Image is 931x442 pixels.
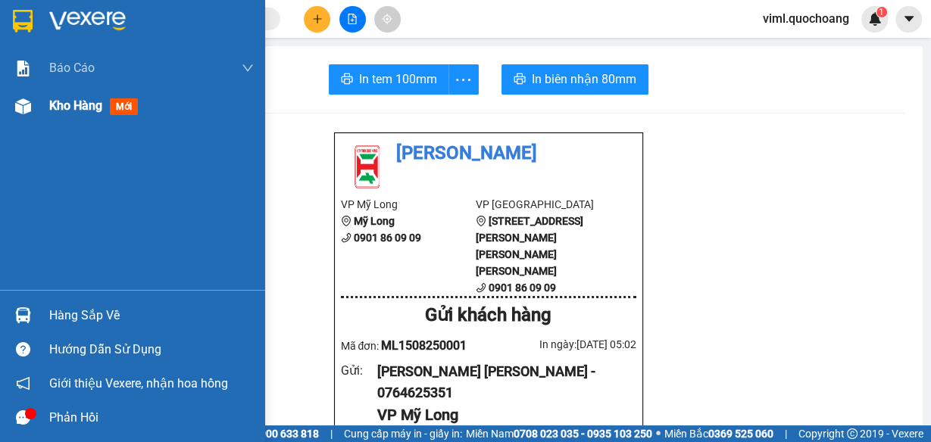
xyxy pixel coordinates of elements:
div: Phản hồi [49,406,254,429]
li: VP Mỹ Long [341,196,476,213]
span: ⚪️ [656,431,661,437]
div: [PERSON_NAME] [PERSON_NAME] - 0764625351 [377,361,623,404]
img: warehouse-icon [15,98,31,114]
span: | [785,425,787,442]
button: printerIn tem 100mm [329,64,449,95]
div: Hàng sắp về [49,304,254,327]
img: logo.jpg [341,139,394,192]
button: more [448,64,479,95]
span: printer [341,73,353,87]
span: plus [312,14,323,24]
div: Mã đơn: [341,336,489,355]
span: Kho hàng [49,98,102,113]
b: 0901 86 09 09 [354,232,421,244]
button: aim [374,6,401,33]
button: file-add [339,6,366,33]
li: VP [GEOGRAPHIC_DATA] [476,196,611,213]
div: ANH CHÍ [177,47,331,65]
span: | [330,425,333,442]
span: caret-down [902,12,916,26]
span: In biên nhận 80mm [532,70,636,89]
span: aim [382,14,392,24]
img: warehouse-icon [15,307,31,323]
span: notification [16,376,30,391]
span: phone [476,282,486,293]
span: Cung cấp máy in - giấy in: [344,425,462,442]
span: Gửi: [13,14,36,30]
strong: 0708 023 035 - 0935 103 250 [514,428,652,440]
div: Gửi : [341,361,378,380]
button: printerIn biên nhận 80mm [501,64,648,95]
div: Gửi khách hàng [341,301,636,330]
div: 0764625351 [13,67,167,89]
span: message [16,410,30,425]
b: 0901 86 09 09 [489,282,556,294]
span: Miền Nam [466,425,652,442]
span: environment [476,216,486,226]
img: logo-vxr [13,10,33,33]
button: plus [304,6,330,33]
div: ẤP 3 [PERSON_NAME] HÀNG [PERSON_NAME][GEOGRAPHIC_DATA] [13,89,167,179]
div: VP Mỹ Long [377,403,623,427]
span: Giới thiệu Vexere, nhận hoa hồng [49,374,228,393]
div: [PERSON_NAME] [PERSON_NAME] [13,31,167,67]
span: Miền Bắc [664,425,773,442]
span: phone [341,232,351,243]
sup: 1 [876,7,887,17]
img: icon-new-feature [868,12,882,26]
span: printer [514,73,526,87]
b: [STREET_ADDRESS][PERSON_NAME][PERSON_NAME][PERSON_NAME] [476,215,583,277]
div: In ngày: [DATE] 05:02 [489,336,636,353]
span: copyright [847,428,858,439]
div: Hướng dẫn sử dụng [49,338,254,361]
div: 0934828241 [177,65,331,86]
strong: 1900 633 818 [254,428,319,440]
span: In tem 100mm [359,70,437,89]
b: Mỹ Long [354,215,395,227]
span: question-circle [16,342,30,356]
div: [GEOGRAPHIC_DATA] [177,13,331,47]
span: environment [341,216,351,226]
span: viml.quochoang [751,9,861,28]
li: [PERSON_NAME] [341,139,636,168]
span: more [449,70,478,89]
span: mới [110,98,138,115]
strong: 0369 525 060 [708,428,773,440]
span: Nhận: [177,13,214,29]
span: down [242,62,254,74]
span: 1 [879,7,884,17]
span: Báo cáo [49,58,95,77]
span: ML1508250001 [381,338,467,353]
span: file-add [347,14,358,24]
img: solution-icon [15,61,31,76]
div: Mỹ Long [13,13,167,31]
button: caret-down [895,6,922,33]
